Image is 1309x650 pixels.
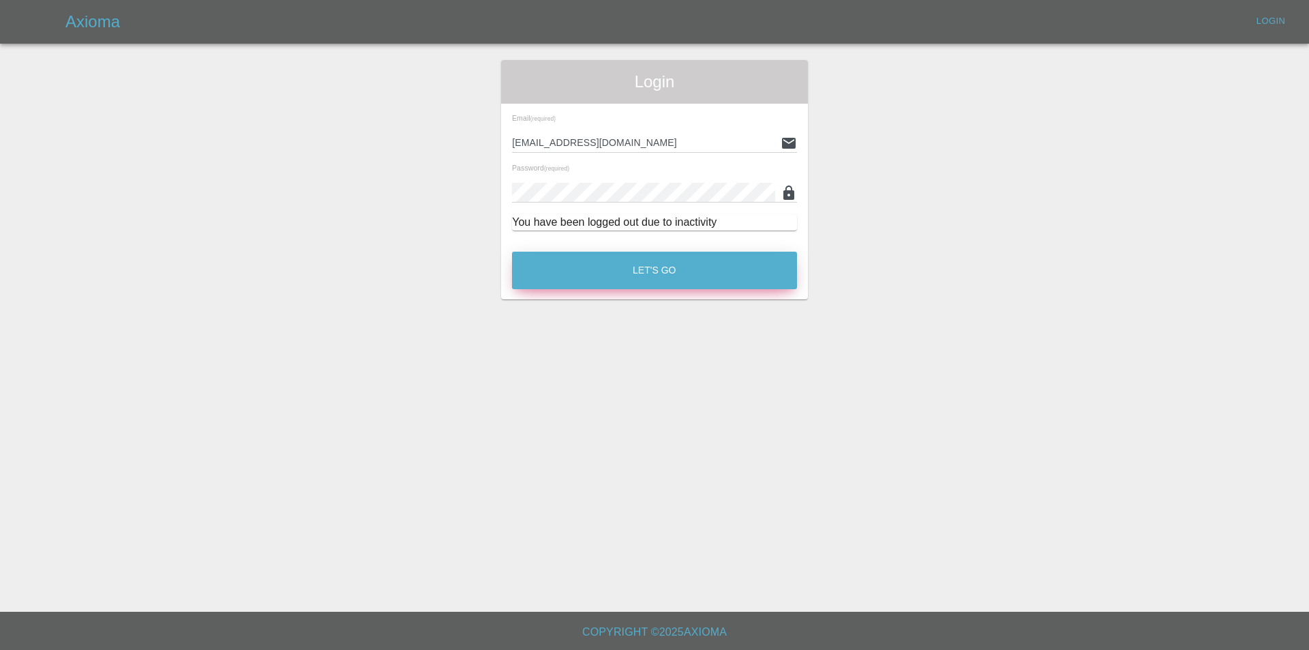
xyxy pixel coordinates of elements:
div: You have been logged out due to inactivity [512,214,797,231]
small: (required) [544,166,569,172]
span: Email [512,114,556,122]
small: (required) [530,116,556,122]
button: Let's Go [512,252,797,289]
h6: Copyright © 2025 Axioma [11,623,1298,642]
span: Login [512,71,797,93]
a: Login [1249,11,1293,32]
span: Password [512,164,569,172]
h5: Axioma [65,11,120,33]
